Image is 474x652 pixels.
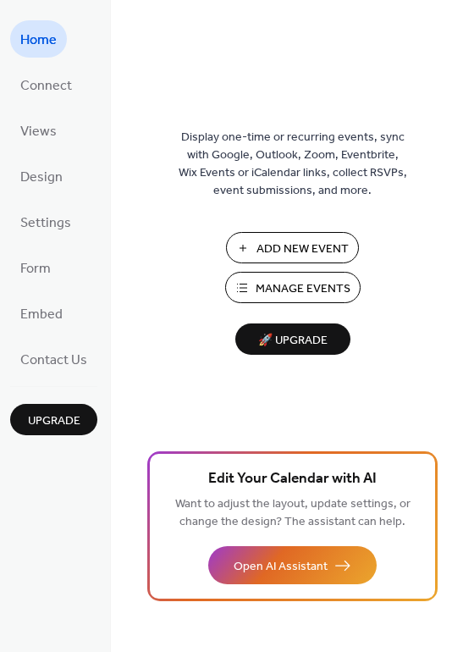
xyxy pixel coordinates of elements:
a: Embed [10,295,73,332]
span: Home [20,27,57,54]
span: Manage Events [256,280,350,298]
span: Display one-time or recurring events, sync with Google, Outlook, Zoom, Eventbrite, Wix Events or ... [179,129,407,200]
button: 🚀 Upgrade [235,323,350,355]
span: Design [20,164,63,191]
span: Contact Us [20,347,87,374]
a: Contact Us [10,340,97,378]
span: Settings [20,210,71,237]
span: Open AI Assistant [234,558,328,576]
button: Add New Event [226,232,359,263]
span: 🚀 Upgrade [245,329,340,352]
button: Open AI Assistant [208,546,377,584]
button: Manage Events [225,272,361,303]
button: Upgrade [10,404,97,435]
span: Edit Your Calendar with AI [208,467,377,491]
a: Views [10,112,67,149]
span: Add New Event [256,240,349,258]
a: Design [10,157,73,195]
span: Want to adjust the layout, update settings, or change the design? The assistant can help. [175,493,411,533]
a: Connect [10,66,82,103]
a: Settings [10,203,81,240]
span: Embed [20,301,63,329]
a: Form [10,249,61,286]
a: Home [10,20,67,58]
span: Views [20,119,57,146]
span: Upgrade [28,412,80,430]
span: Form [20,256,51,283]
span: Connect [20,73,72,100]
